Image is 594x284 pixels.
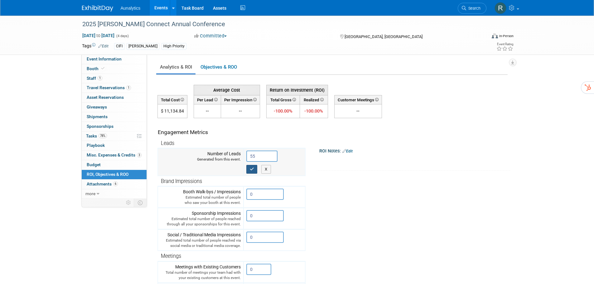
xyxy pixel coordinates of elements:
div: Estimated total number of people reached through all your sponsorships for this event. [161,216,241,227]
a: Attachments6 [82,180,147,189]
div: Event Format [450,32,514,42]
span: Tasks [86,133,107,138]
span: Brand Impressions [161,178,202,184]
span: 1 [98,76,102,80]
div: Engagement Metrics [158,128,303,136]
span: Misc. Expenses & Credits [87,152,142,157]
span: to [95,33,101,38]
span: Budget [87,162,101,167]
span: Giveaways [87,104,107,109]
div: Estimated total number of people who saw your booth at this event. [161,195,241,205]
span: Leads [161,140,174,146]
a: Misc. Expenses & Credits3 [82,151,147,160]
td: Toggle Event Tabs [134,199,147,207]
div: [PERSON_NAME] [127,43,159,50]
img: Ryan Wilson [495,2,506,14]
th: Realized [300,95,328,104]
a: Event Information [82,55,147,64]
span: 78% [99,133,107,138]
button: Committed [192,33,229,39]
button: X [261,165,271,174]
a: Budget [82,160,147,170]
span: Travel Reservations [87,85,131,90]
div: 2025 [PERSON_NAME] Connect Annual Conference [80,19,477,30]
a: Objectives & ROO [197,61,240,73]
div: Meetings with Existing Customers [161,264,241,281]
th: Per Impression [221,95,260,104]
img: Format-Inperson.png [492,33,498,38]
a: Staff1 [82,74,147,83]
a: Giveaways [82,103,147,112]
span: Meetings [161,253,181,259]
span: -100.00% [274,108,292,114]
a: Travel Reservations1 [82,83,147,93]
span: Playbook [87,143,105,148]
th: Average Cost [194,85,260,95]
a: Asset Reservations [82,93,147,102]
div: High Priority [162,43,186,50]
span: Sponsorships [87,124,113,129]
img: ExhibitDay [82,5,113,12]
span: Asset Reservations [87,95,124,100]
a: Tasks78% [82,132,147,141]
span: ROI, Objectives & ROO [87,172,128,177]
div: -- [337,108,379,114]
a: Edit [98,44,109,48]
span: 1 [126,85,131,90]
span: Staff [87,76,102,81]
span: Aunalytics [121,6,141,11]
span: [GEOGRAPHIC_DATA], [GEOGRAPHIC_DATA] [345,34,423,39]
div: Sponsorship Impressions [161,210,241,227]
div: CIFI [114,43,124,50]
div: Estimated total number of people reached via social media or traditional media coverage. [161,238,241,248]
span: Event Information [87,56,122,61]
th: Per Lead [194,95,221,104]
a: Booth [82,64,147,74]
div: Number of Leads [161,151,241,162]
td: Personalize Event Tab Strip [123,199,134,207]
th: Customer Meetings [334,95,382,104]
div: Generated from this event. [161,157,241,162]
span: -100.00% [304,108,323,114]
span: -- [239,108,242,113]
span: 6 [113,181,118,186]
div: ROI Notes: [319,146,510,154]
div: In-Person [499,34,514,38]
a: Edit [342,149,353,153]
a: Analytics & ROI [156,61,196,73]
a: Sponsorships [82,122,147,131]
td: Tags [82,43,109,50]
td: $ 11,134.84 [157,104,187,118]
a: Playbook [82,141,147,150]
span: -- [206,108,209,113]
div: Booth Walk-bys / Impressions [161,189,241,205]
span: more [85,191,95,196]
span: Search [466,6,481,11]
span: 3 [137,153,142,157]
th: Total Gross [266,95,300,104]
th: Total Cost [157,95,187,104]
a: more [82,189,147,199]
a: Search [458,3,486,14]
span: Booth [87,66,106,71]
div: Social / Traditional Media Impressions [161,232,241,248]
span: Shipments [87,114,108,119]
span: Attachments [87,181,118,186]
a: Shipments [82,112,147,122]
span: [DATE] [DATE] [82,33,115,38]
div: Event Rating [496,43,513,46]
span: (4 days) [116,34,129,38]
i: Booth reservation complete [101,67,104,70]
div: Total number of meetings your team had with your existing customers at this event. [161,270,241,281]
th: Return on Investment (ROI) [266,85,328,95]
a: ROI, Objectives & ROO [82,170,147,179]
